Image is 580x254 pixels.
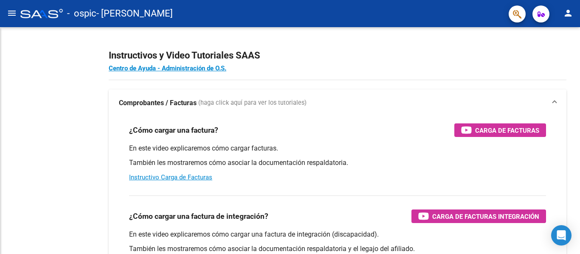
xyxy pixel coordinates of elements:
[432,211,539,222] span: Carga de Facturas Integración
[551,225,572,246] div: Open Intercom Messenger
[129,173,212,181] a: Instructivo Carga de Facturas
[109,89,566,117] mat-expansion-panel-header: Comprobantes / Facturas (haga click aquí para ver los tutoriales)
[411,209,546,223] button: Carga de Facturas Integración
[7,8,17,18] mat-icon: menu
[563,8,573,18] mat-icon: person
[109,64,226,72] a: Centro de Ayuda - Administración de O.S.
[129,124,218,136] h3: ¿Cómo cargar una factura?
[119,98,197,108] strong: Comprobantes / Facturas
[96,4,173,23] span: - [PERSON_NAME]
[129,144,546,153] p: En este video explicaremos cómo cargar facturas.
[129,210,268,222] h3: ¿Cómo cargar una factura de integración?
[475,125,539,136] span: Carga de Facturas
[129,158,546,167] p: También les mostraremos cómo asociar la documentación respaldatoria.
[198,98,307,108] span: (haga click aquí para ver los tutoriales)
[129,230,546,239] p: En este video explicaremos cómo cargar una factura de integración (discapacidad).
[67,4,96,23] span: - ospic
[109,47,566,64] h2: Instructivos y Video Tutoriales SAAS
[454,123,546,137] button: Carga de Facturas
[129,244,546,254] p: También les mostraremos cómo asociar la documentación respaldatoria y el legajo del afiliado.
